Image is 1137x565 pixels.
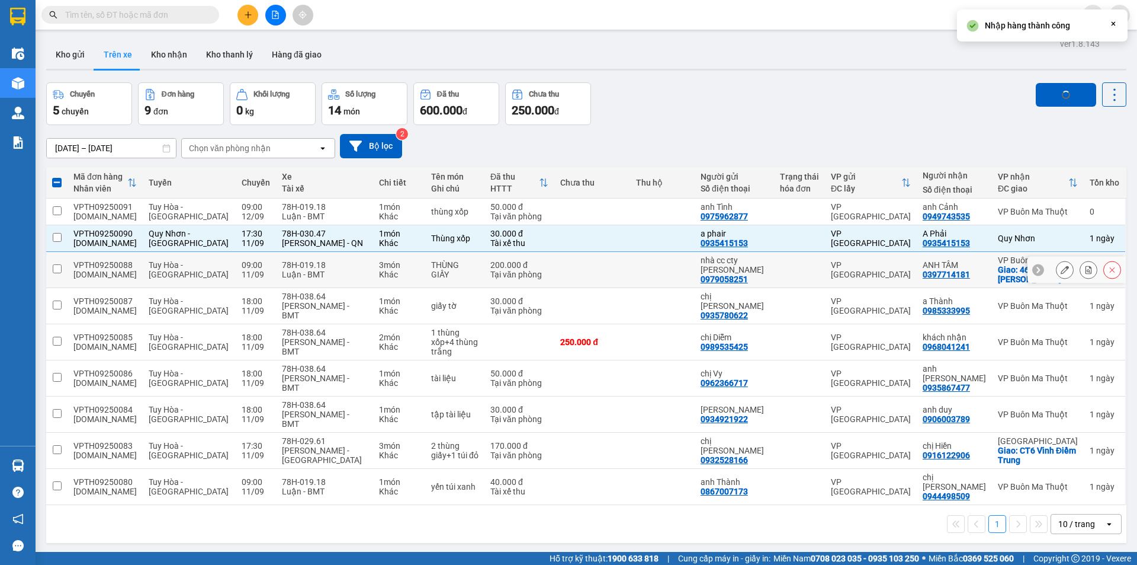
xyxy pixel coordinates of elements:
div: 0932528166 [701,455,748,465]
div: tu.bb [73,378,137,388]
span: 9 [144,103,151,117]
img: warehouse-icon [12,107,24,119]
div: Số điện thoại [923,185,986,194]
div: a Thành [923,296,986,306]
div: 12/09 [242,212,270,221]
div: Đã thu [490,172,539,181]
div: VP [GEOGRAPHIC_DATA] [831,441,911,460]
button: Hàng đã giao [262,40,331,69]
div: Khác [379,238,419,248]
div: VP Buôn Ma Thuột [998,410,1078,419]
button: Đơn hàng9đơn [138,82,224,125]
div: Tuyến [149,178,230,187]
div: giấy tờ [431,301,478,311]
svg: open [1104,519,1114,529]
div: VP Buôn Ma Thuột [998,256,1078,265]
div: VPTH09250080 [73,477,137,487]
span: question-circle [12,487,24,498]
div: 78H-038.64 [282,328,367,337]
div: Tại văn phòng [490,306,548,315]
div: anh Cảnh [923,202,986,212]
svg: Close [1109,19,1118,28]
div: ĐC giao [998,184,1068,193]
div: Thu hộ [636,178,689,187]
div: Chưa thu [560,178,624,187]
div: Ghi chú [431,184,478,193]
div: chị Hiền [923,441,986,451]
div: 11/09 [242,378,270,388]
div: VPTH09250087 [73,296,137,306]
div: tu.bb [73,306,137,315]
div: tu.bb [73,270,137,279]
div: Khác [379,487,419,496]
div: Tài xế thu [490,487,548,496]
span: Tuy Hoà - [GEOGRAPHIC_DATA] [149,441,229,460]
div: VP [GEOGRAPHIC_DATA] [831,229,911,248]
div: 78H-019.18 [282,477,367,487]
div: 1 thùng xốp+4 thùng trắng [431,328,478,356]
span: ngày [1096,410,1114,419]
div: Khác [379,342,419,352]
strong: 0369 525 060 [963,554,1014,563]
span: copyright [1071,554,1080,563]
button: Bộ lọc [340,134,402,158]
div: 78H-038.64 [282,292,367,301]
button: Kho thanh lý [197,40,262,69]
div: Chọn văn phòng nhận [189,142,271,154]
span: ngày [1096,234,1114,243]
div: tu.bb [73,212,137,221]
div: Luận - BMT [282,212,367,221]
span: Tuy Hòa - [GEOGRAPHIC_DATA] [149,405,229,424]
div: tập tài liệu [431,410,478,419]
div: VP Buôn Ma Thuột [998,374,1078,383]
button: Kho nhận [142,40,197,69]
span: Tuy Hòa - [GEOGRAPHIC_DATA] [149,296,229,315]
div: 30.000 đ [490,405,548,414]
div: VP nhận [998,172,1068,181]
div: Đơn hàng [162,90,194,98]
strong: 0708 023 035 - 0935 103 250 [811,554,919,563]
strong: 1900 633 818 [608,554,659,563]
div: a phair [701,229,768,238]
span: Cung cấp máy in - giấy in: [678,552,770,565]
span: file-add [271,11,280,19]
div: anh duy [923,405,986,414]
div: VP [GEOGRAPHIC_DATA] [831,202,911,221]
th: Toggle SortBy [68,167,143,199]
img: logo-vxr [10,8,25,25]
span: [DOMAIN_NAME] [991,7,1083,22]
div: 1 [1090,374,1119,383]
div: VP Buôn Ma Thuột [998,207,1078,216]
span: Miền Nam [773,552,919,565]
div: 1 [1090,446,1119,455]
div: 09:00 [242,202,270,212]
div: Giao: CT6 Vĩnh Điềm Trung [998,446,1078,465]
div: VPTH09250088 [73,260,137,270]
div: hóa đơn [780,184,819,193]
div: tài liệu [431,374,478,383]
div: 1 [1090,234,1119,243]
span: search [49,11,57,19]
div: anh Tình [701,202,768,212]
div: ANH TÂM [923,260,986,270]
div: 3 món [379,260,419,270]
div: 0935867477 [923,383,970,392]
div: Trạng thái [780,172,819,181]
div: Tại văn phòng [490,414,548,424]
div: thùng xốp [431,207,478,216]
span: 250.000 [512,103,554,117]
div: 1 món [379,229,419,238]
li: BB Limousine [6,6,172,28]
div: Tài xế thu [490,238,548,248]
div: 18:00 [242,333,270,342]
li: VP VP Buôn Ma Thuột [82,50,158,76]
div: 0 [1090,207,1119,216]
span: ngày [1096,374,1114,383]
div: 0867007173 [701,487,748,496]
div: Luận - BMT [282,487,367,496]
div: 09:00 [242,477,270,487]
div: [PERSON_NAME] - QN [282,238,367,248]
span: kg [245,107,254,116]
div: 78H-019.18 [282,202,367,212]
div: VP [GEOGRAPHIC_DATA] [831,260,911,279]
